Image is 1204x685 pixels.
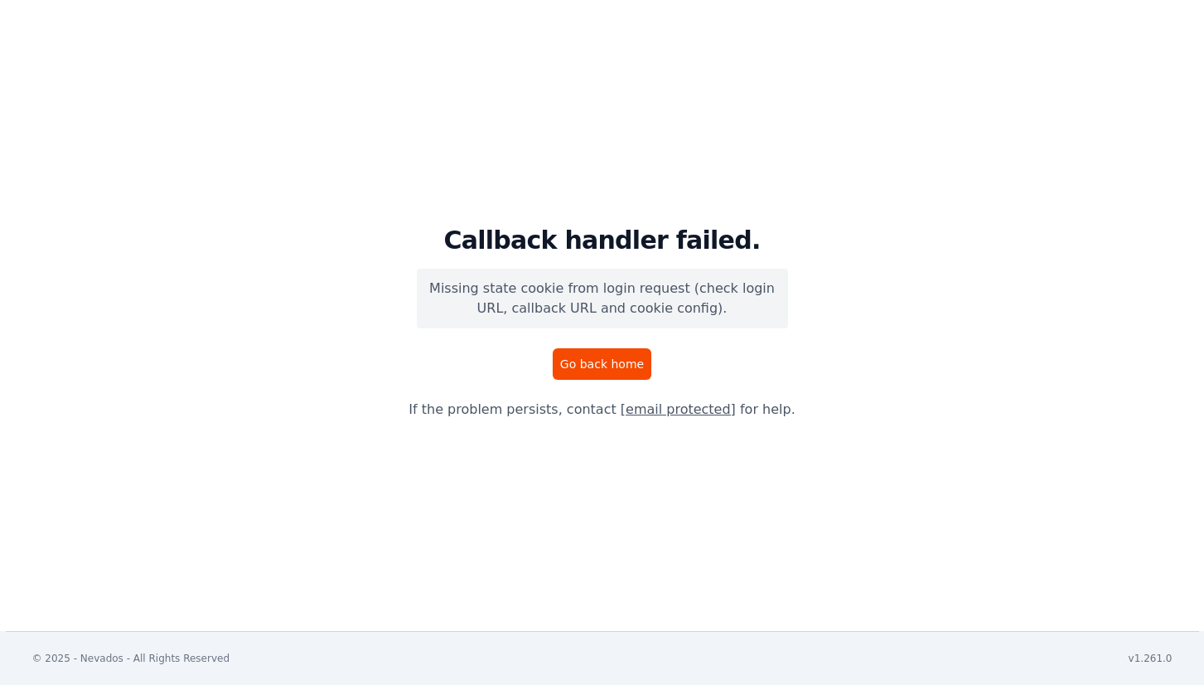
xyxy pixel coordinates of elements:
[443,226,760,255] h1: Callback handler failed.
[1129,652,1173,665] div: v1.261.0
[553,348,651,380] a: Go back home
[417,269,788,328] p: Missing state cookie from login request (check login URL, callback URL and cookie config).
[409,400,795,420] p: If the problem persists, contact for help.
[621,401,736,417] a: [email protected]
[32,652,230,665] div: © 2025 - Nevados - All Rights Reserved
